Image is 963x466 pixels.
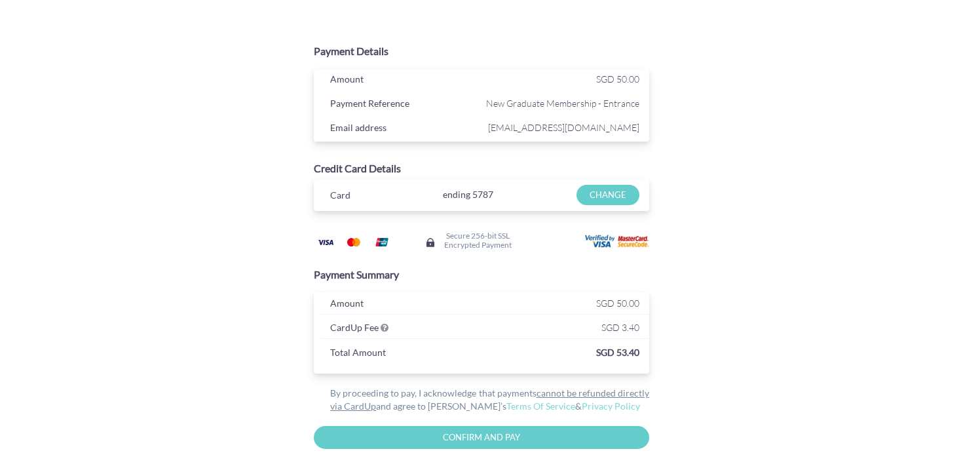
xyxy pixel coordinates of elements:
[485,95,639,111] span: New Graduate Membership - Entrance
[506,400,575,412] a: Terms Of Service
[314,426,649,449] input: Confirm and Pay
[314,161,649,176] div: Credit Card Details
[369,234,395,250] img: Union Pay
[320,187,402,206] div: Card
[320,344,430,364] div: Total Amount
[430,344,649,364] div: SGD 53.40
[320,71,485,90] div: Amount
[485,119,639,136] span: [EMAIL_ADDRESS][DOMAIN_NAME]
[341,234,367,250] img: Mastercard
[485,319,649,339] div: SGD 3.40
[330,387,649,412] u: cannot be refunded directly via CardUp
[314,387,649,413] div: By proceeding to pay, I acknowledge that payments and agree to [PERSON_NAME]’s &
[444,231,512,248] h6: Secure 256-bit SSL Encrypted Payment
[582,400,640,412] a: Privacy Policy
[312,234,339,250] img: Visa
[314,44,649,59] div: Payment Details
[320,95,485,115] div: Payment Reference
[443,185,470,204] span: ending
[596,298,639,309] span: SGD 50.00
[314,267,649,282] div: Payment Summary
[320,119,485,139] div: Email address
[320,319,485,339] div: CardUp Fee
[425,237,436,248] img: Secure lock
[585,235,651,249] img: User card
[596,73,639,85] span: SGD 50.00
[576,185,639,205] input: CHANGE
[472,189,493,200] span: 5787
[320,295,485,315] div: Amount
